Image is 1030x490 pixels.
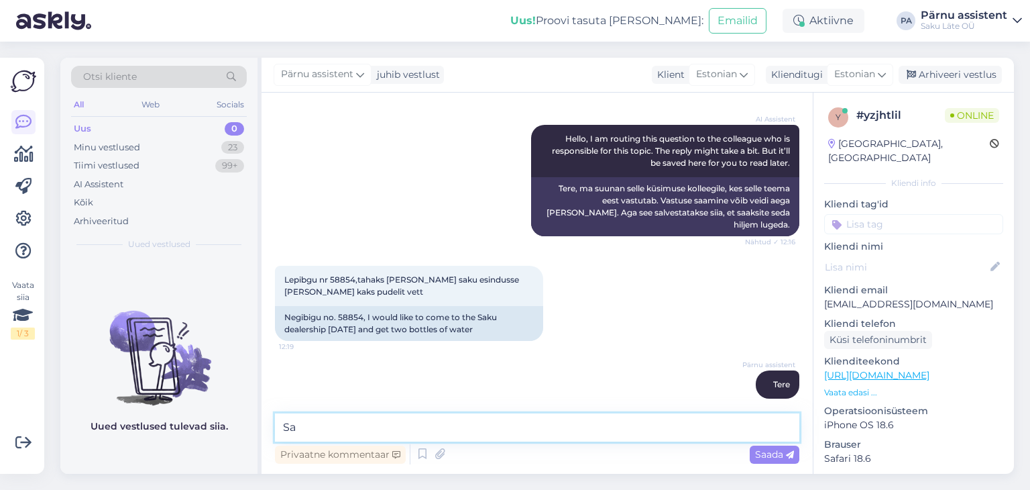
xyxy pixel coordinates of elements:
[11,68,36,94] img: Askly Logo
[921,21,1007,32] div: Saku Läte OÜ
[825,260,988,275] input: Lisa nimi
[139,96,162,113] div: Web
[824,317,1003,331] p: Kliendi telefon
[824,297,1003,311] p: [EMAIL_ADDRESS][DOMAIN_NAME]
[281,67,353,82] span: Pärnu assistent
[275,413,799,442] textarea: Sa
[225,122,244,136] div: 0
[824,214,1003,234] input: Lisa tag
[709,8,766,34] button: Emailid
[83,70,137,84] span: Otsi kliente
[824,418,1003,432] p: iPhone OS 18.6
[824,354,1003,369] p: Klienditeekond
[899,66,1002,84] div: Arhiveeri vestlus
[71,96,87,113] div: All
[510,13,703,29] div: Proovi tasuta [PERSON_NAME]:
[371,68,440,82] div: juhib vestlust
[824,283,1003,297] p: Kliendi email
[742,360,795,370] span: Pärnu assistent
[824,240,1003,254] p: Kliendi nimi
[755,448,794,460] span: Saada
[745,114,795,124] span: AI Assistent
[745,237,795,247] span: Nähtud ✓ 12:16
[824,177,1003,189] div: Kliendi info
[824,331,932,349] div: Küsi telefoninumbrit
[552,134,792,168] span: Hello, I am routing this question to the colleague who is responsible for this topic. The reply m...
[824,369,929,381] a: [URL][DOMAIN_NAME]
[945,108,999,123] span: Online
[783,9,864,33] div: Aktiivne
[696,67,737,82] span: Estonian
[828,137,990,165] div: [GEOGRAPHIC_DATA], [GEOGRAPHIC_DATA]
[836,112,841,122] span: y
[74,122,91,136] div: Uus
[897,11,915,30] div: PA
[824,438,1003,452] p: Brauser
[510,14,536,27] b: Uus!
[284,275,521,297] span: Lepibgu nr 58854,tahaks [PERSON_NAME] saku esindusse [PERSON_NAME] kaks pudelit vett
[921,10,1007,21] div: Pärnu assistent
[766,68,823,82] div: Klienditugi
[275,306,543,341] div: Negibigu no. 58854, I would like to come to the Saku dealership [DATE] and get two bottles of water
[74,178,123,191] div: AI Assistent
[824,404,1003,418] p: Operatsioonisüsteem
[834,67,875,82] span: Estonian
[824,197,1003,211] p: Kliendi tag'id
[531,177,799,236] div: Tere, ma suunan selle küsimuse kolleegile, kes selle teema eest vastutab. Vastuse saamine võib ve...
[74,141,140,154] div: Minu vestlused
[221,141,244,154] div: 23
[279,342,329,352] span: 12:19
[652,68,685,82] div: Klient
[91,420,228,434] p: Uued vestlused tulevad siia.
[856,107,945,124] div: # yzjhtlil
[214,96,247,113] div: Socials
[11,279,35,340] div: Vaata siia
[11,328,35,340] div: 1 / 3
[215,159,244,173] div: 99+
[74,215,129,228] div: Arhiveeritud
[60,287,257,407] img: No chats
[824,387,1003,399] p: Vaata edasi ...
[74,159,139,173] div: Tiimi vestlused
[275,446,406,464] div: Privaatne kommentaar
[773,379,790,389] span: Tere
[128,238,190,250] span: Uued vestlused
[921,10,1022,32] a: Pärnu assistentSaku Läte OÜ
[74,196,93,209] div: Kõik
[824,452,1003,466] p: Safari 18.6
[745,399,795,409] span: 12:24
